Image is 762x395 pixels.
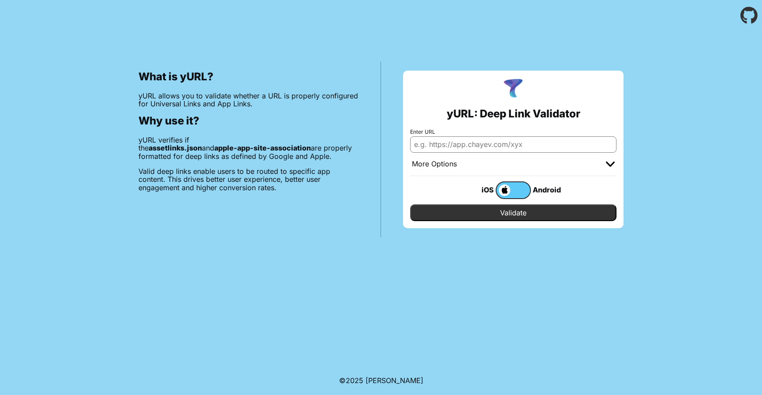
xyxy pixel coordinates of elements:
span: 2025 [346,376,363,385]
input: Validate [410,204,616,221]
h2: yURL: Deep Link Validator [447,108,580,120]
img: yURL Logo [502,78,525,101]
p: yURL verifies if the and are properly formatted for deep links as defined by Google and Apple. [138,136,359,160]
div: Android [531,184,566,196]
img: chevron [606,162,615,167]
label: Enter URL [410,129,616,135]
b: apple-app-site-association [214,143,311,152]
footer: © [339,366,423,395]
h2: Why use it? [138,115,359,127]
div: More Options [412,160,457,169]
p: yURL allows you to validate whether a URL is properly configured for Universal Links and App Links. [138,92,359,108]
div: iOS [460,184,496,196]
h2: What is yURL? [138,71,359,83]
p: Valid deep links enable users to be routed to specific app content. This drives better user exper... [138,167,359,192]
input: e.g. https://app.chayev.com/xyx [410,136,616,152]
a: Michael Ibragimchayev's Personal Site [366,376,423,385]
b: assetlinks.json [149,143,202,152]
